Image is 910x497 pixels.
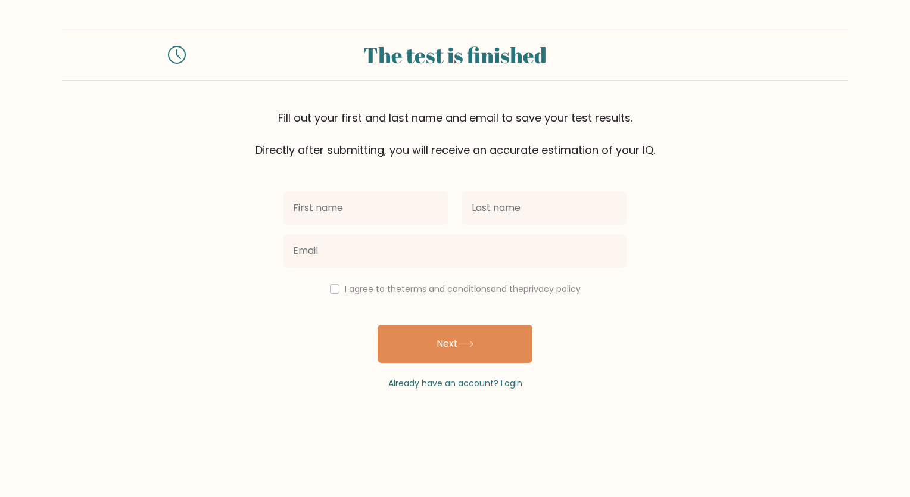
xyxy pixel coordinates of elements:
div: The test is finished [200,39,710,71]
input: Last name [462,191,627,225]
div: Fill out your first and last name and email to save your test results. Directly after submitting,... [62,110,848,158]
a: privacy policy [523,283,581,295]
input: Email [283,234,627,268]
a: Already have an account? Login [388,377,522,389]
input: First name [283,191,448,225]
a: terms and conditions [401,283,491,295]
label: I agree to the and the [345,283,581,295]
button: Next [378,325,532,363]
